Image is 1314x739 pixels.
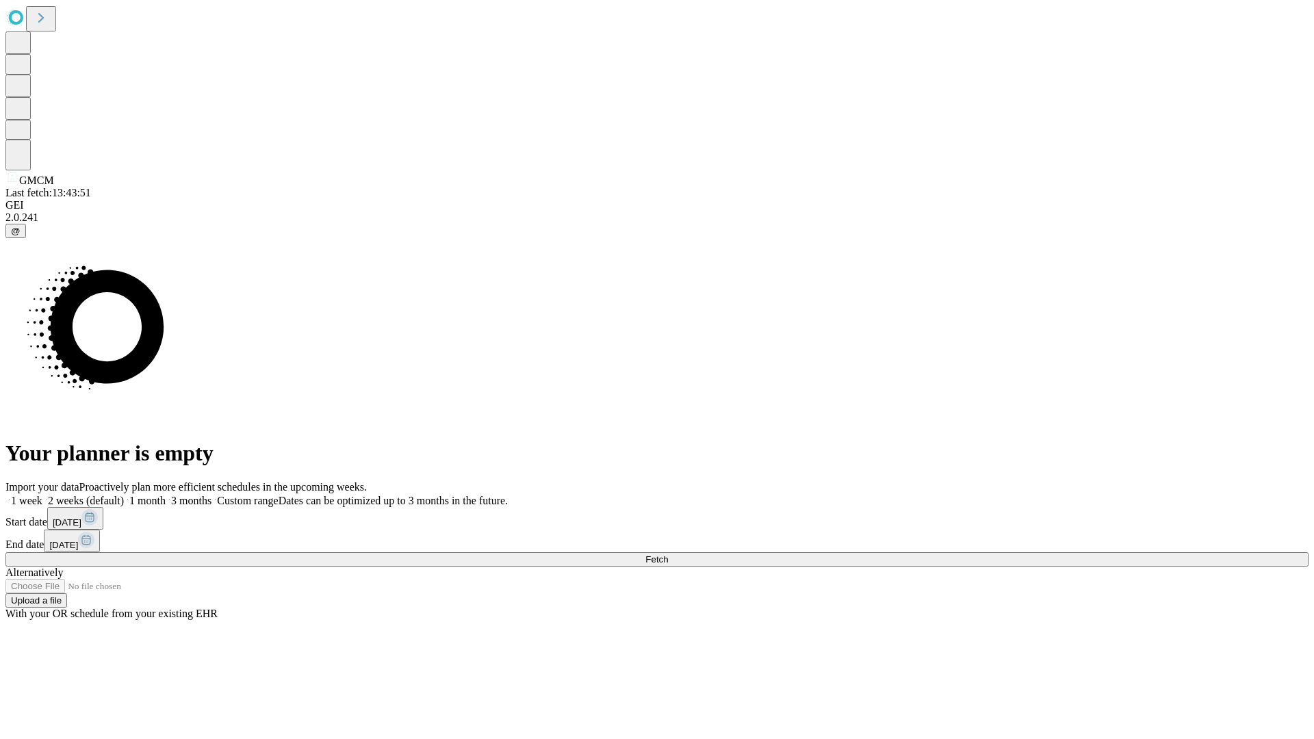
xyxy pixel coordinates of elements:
[53,517,81,528] span: [DATE]
[5,224,26,238] button: @
[217,495,278,506] span: Custom range
[279,495,508,506] span: Dates can be optimized up to 3 months in the future.
[79,481,367,493] span: Proactively plan more efficient schedules in the upcoming weeks.
[5,187,91,198] span: Last fetch: 13:43:51
[5,199,1309,211] div: GEI
[5,441,1309,466] h1: Your planner is empty
[5,507,1309,530] div: Start date
[5,211,1309,224] div: 2.0.241
[5,481,79,493] span: Import your data
[5,567,63,578] span: Alternatively
[49,540,78,550] span: [DATE]
[645,554,668,565] span: Fetch
[48,495,124,506] span: 2 weeks (default)
[5,530,1309,552] div: End date
[44,530,100,552] button: [DATE]
[5,593,67,608] button: Upload a file
[5,608,218,619] span: With your OR schedule from your existing EHR
[11,495,42,506] span: 1 week
[171,495,211,506] span: 3 months
[5,552,1309,567] button: Fetch
[11,226,21,236] span: @
[19,174,54,186] span: GMCM
[47,507,103,530] button: [DATE]
[129,495,166,506] span: 1 month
